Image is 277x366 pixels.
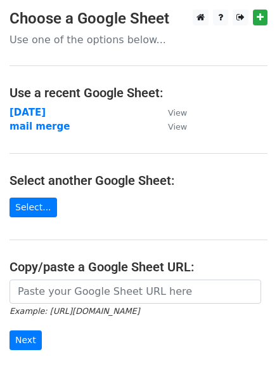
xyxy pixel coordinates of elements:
h4: Use a recent Google Sheet: [10,85,267,100]
small: Example: [URL][DOMAIN_NAME] [10,306,139,316]
a: mail merge [10,121,70,132]
input: Next [10,330,42,350]
h4: Copy/paste a Google Sheet URL: [10,259,267,274]
a: Select... [10,198,57,217]
h4: Select another Google Sheet: [10,173,267,188]
a: View [155,121,187,132]
iframe: Chat Widget [214,305,277,366]
p: Use one of the options below... [10,33,267,46]
a: [DATE] [10,107,46,118]
h3: Choose a Google Sheet [10,10,267,28]
a: View [155,107,187,118]
small: View [168,122,187,132]
input: Paste your Google Sheet URL here [10,280,261,304]
small: View [168,108,187,118]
